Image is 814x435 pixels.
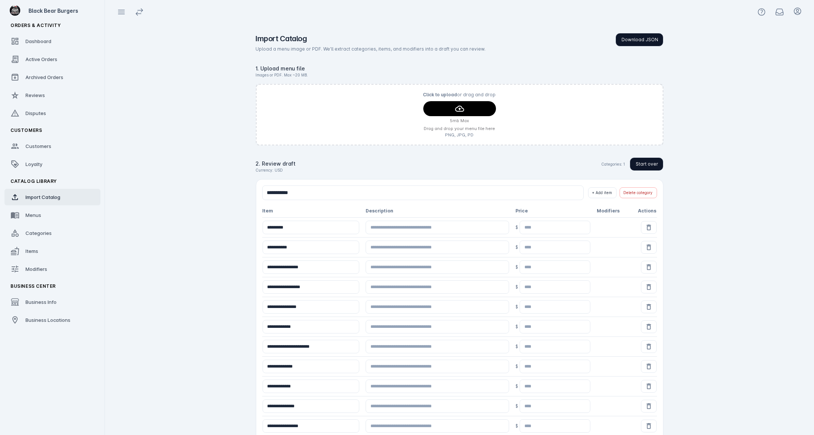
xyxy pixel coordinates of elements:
span: Customers [25,143,51,149]
span: Items [25,248,38,254]
span: + Add item [592,190,612,196]
button: Delete category [620,187,657,198]
a: Customers [4,138,100,154]
h2: 1. Upload menu file [256,64,308,72]
span: $ [515,264,518,271]
button: + Add item [588,187,617,198]
h2: 2. Review draft [256,160,296,167]
span: $ [515,224,518,231]
span: Download JSON [622,36,659,43]
div: Categories: 1 [602,161,625,167]
span: Disputes [25,110,46,116]
span: Archived Orders [25,74,63,80]
span: Customers [10,127,42,133]
span: $ [515,323,518,330]
span: Business Center [10,283,56,289]
th: Item [262,205,365,218]
span: Click to upload [423,92,457,97]
p: or drag and drop [423,91,496,98]
span: $ [515,343,518,350]
th: Modifiers [596,205,633,218]
a: Reviews [4,87,100,103]
button: Delete item [641,300,657,313]
a: Items [4,243,100,259]
small: 5mb Max [423,118,496,124]
button: Delete item [641,380,657,393]
small: PNG, JPG, PD [423,132,496,138]
p: Images or PDF. Max ~20 MB. [256,72,308,78]
button: continue [423,101,496,116]
span: Business Info [25,299,57,305]
button: Delete item [641,320,657,333]
span: Start over [636,161,659,167]
th: Actions [633,205,657,218]
button: Download JSON [615,33,663,46]
a: Archived Orders [4,69,100,85]
span: Active Orders [25,56,57,62]
a: Dashboard [4,33,100,49]
a: Loyalty [4,156,100,172]
a: Business Info [4,294,100,310]
span: $ [515,423,518,429]
button: Delete item [641,360,657,373]
button: Delete item [641,221,657,234]
small: Drag and drop your menu file here [423,126,496,132]
button: Delete item [641,340,657,353]
span: Delete category [624,190,653,196]
p: Upload a menu image or PDF. We’ll extract categories, items, and modifiers into a draft you can r... [256,46,486,52]
span: $ [515,363,518,370]
a: Disputes [4,105,100,121]
th: Price [515,205,597,218]
span: $ [515,403,518,410]
span: Import Catalog [25,194,60,200]
span: Menus [25,212,41,218]
a: Categories [4,225,100,241]
span: Business Locations [25,317,70,323]
th: Description [365,205,515,218]
span: Catalog Library [10,178,57,184]
span: $ [515,303,518,310]
span: Modifiers [25,266,47,272]
a: Business Locations [4,312,100,328]
a: Menus [4,207,100,223]
a: Active Orders [4,51,100,67]
button: Delete item [641,400,657,413]
span: Categories [25,230,52,236]
p: Currency: USD [256,167,296,173]
span: $ [515,383,518,390]
button: Delete item [641,261,657,274]
span: Reviews [25,92,45,98]
span: Orders & Activity [10,22,61,28]
button: Delete item [641,241,657,254]
span: Dashboard [25,38,51,44]
a: Modifiers [4,261,100,277]
div: Black Bear Burgers [28,7,97,15]
span: $ [515,244,518,251]
button: Start over [630,157,663,171]
a: Import Catalog [4,189,100,205]
button: Delete item [641,281,657,293]
span: $ [515,284,518,290]
h1: Import Catalog [256,33,486,44]
button: Delete item [641,420,657,432]
span: Loyalty [25,161,42,167]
